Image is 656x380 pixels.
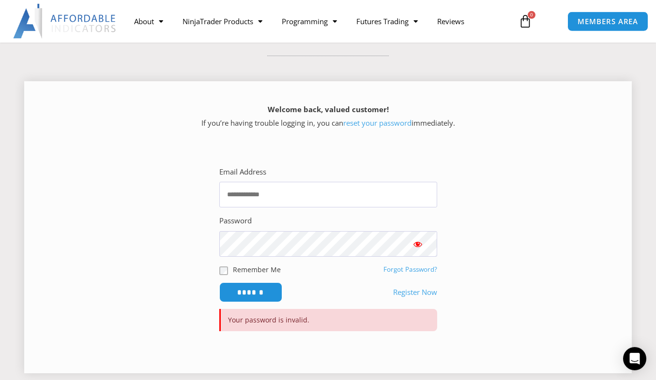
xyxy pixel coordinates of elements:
[578,18,638,25] span: MEMBERS AREA
[272,10,347,32] a: Programming
[124,10,512,32] nav: Menu
[567,12,648,31] a: MEMBERS AREA
[528,11,535,19] span: 0
[427,10,474,32] a: Reviews
[343,118,412,128] a: reset your password
[219,214,252,228] label: Password
[623,347,646,370] div: Open Intercom Messenger
[383,265,437,274] a: Forgot Password?
[268,104,389,114] strong: Welcome back, valued customer!
[393,286,437,299] a: Register Now
[13,4,117,39] img: LogoAI | Affordable Indicators – NinjaTrader
[504,7,547,35] a: 0
[124,10,173,32] a: About
[173,10,272,32] a: NinjaTrader Products
[219,309,437,331] p: Your password is invalid.
[219,165,266,179] label: Email Address
[398,231,437,257] button: Show password
[347,10,427,32] a: Futures Trading
[41,103,615,130] p: If you’re having trouble logging in, you can immediately.
[233,264,281,275] label: Remember Me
